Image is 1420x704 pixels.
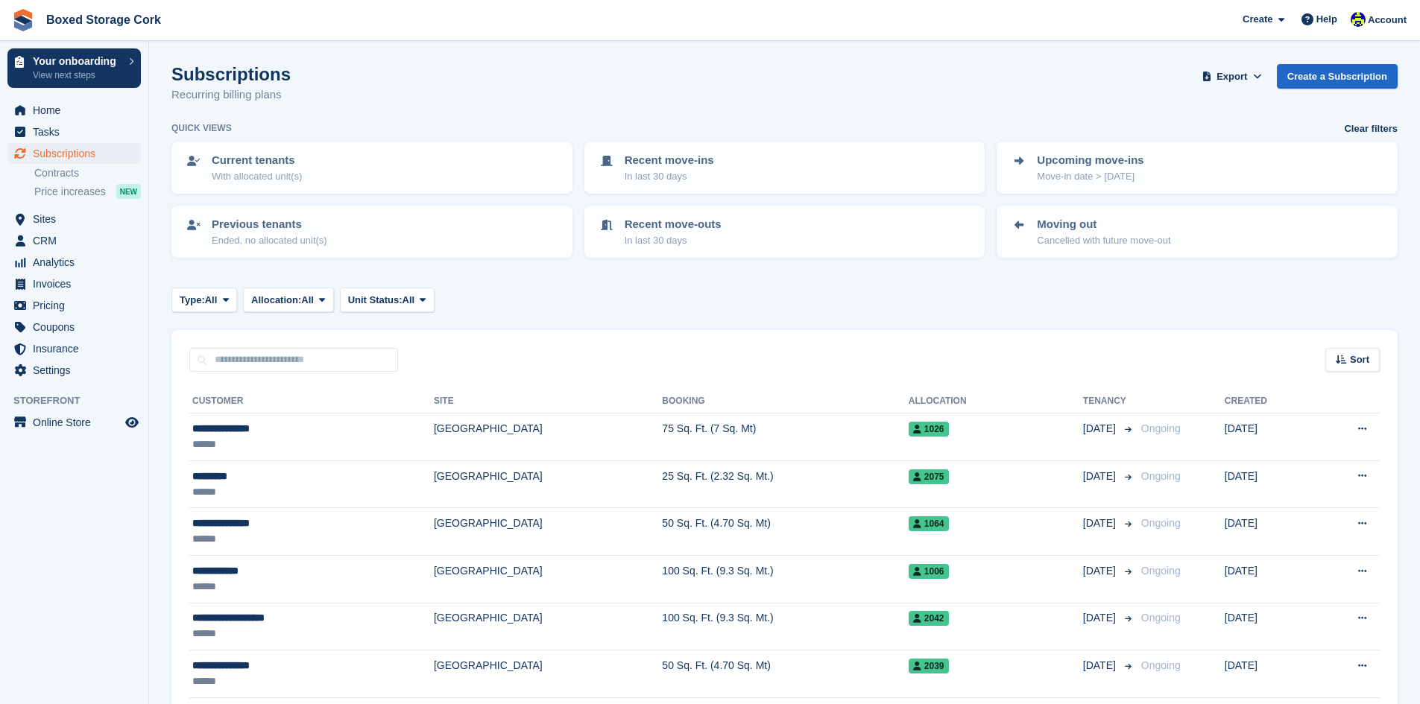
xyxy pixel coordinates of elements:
p: Move-in date > [DATE] [1037,169,1143,184]
a: menu [7,143,141,164]
span: Tasks [33,121,122,142]
span: Ongoing [1141,612,1181,624]
span: All [403,293,415,308]
p: With allocated unit(s) [212,169,302,184]
span: [DATE] [1083,563,1119,579]
button: Type: All [171,288,237,312]
a: menu [7,252,141,273]
h6: Quick views [171,121,232,135]
td: 100 Sq. Ft. (9.3 Sq. Mt.) [662,555,908,603]
a: menu [7,360,141,381]
a: menu [7,209,141,229]
p: Upcoming move-ins [1037,152,1143,169]
td: [DATE] [1225,650,1314,698]
a: menu [7,295,141,316]
a: Upcoming move-ins Move-in date > [DATE] [998,143,1396,192]
span: Sites [33,209,122,229]
span: CRM [33,230,122,251]
a: Clear filters [1344,121,1398,136]
span: Home [33,100,122,121]
td: [GEOGRAPHIC_DATA] [434,413,662,461]
p: In last 30 days [625,233,722,248]
p: Current tenants [212,152,302,169]
th: Allocation [909,390,1083,413]
a: menu [7,121,141,142]
span: All [301,293,314,308]
span: [DATE] [1083,516,1119,531]
span: 1064 [909,516,949,531]
span: Price increases [34,185,106,199]
td: [GEOGRAPHIC_DATA] [434,650,662,698]
span: Online Store [33,412,122,433]
td: 50 Sq. Ft. (4.70 Sq. Mt) [662,650,908,698]
span: [DATE] [1083,469,1119,484]
img: stora-icon-8386f47178a22dfd0bd8f6a31ec36ba5ce8667c1dd55bd0f319d3a0aa187defe.svg [12,9,34,31]
a: menu [7,338,141,359]
a: Create a Subscription [1277,64,1398,89]
span: Ongoing [1141,517,1181,529]
td: [DATE] [1225,413,1314,461]
span: Analytics [33,252,122,273]
a: Moving out Cancelled with future move-out [998,207,1396,256]
td: [DATE] [1225,603,1314,650]
a: Your onboarding View next steps [7,48,141,88]
p: View next steps [33,69,122,82]
button: Unit Status: All [340,288,435,312]
a: Recent move-ins In last 30 days [586,143,984,192]
th: Tenancy [1083,390,1135,413]
img: Vincent [1351,12,1366,27]
span: Settings [33,360,122,381]
span: Coupons [33,317,122,337]
td: 50 Sq. Ft. (4.70 Sq. Mt) [662,508,908,556]
span: Type: [180,293,205,308]
span: Invoices [33,273,122,294]
td: [GEOGRAPHIC_DATA] [434,460,662,508]
span: 2075 [909,469,949,484]
td: [GEOGRAPHIC_DATA] [434,508,662,556]
span: Unit Status: [348,293,403,308]
span: Create [1243,12,1272,27]
a: Current tenants With allocated unit(s) [173,143,571,192]
span: Insurance [33,338,122,359]
a: menu [7,230,141,251]
a: menu [7,317,141,337]
div: NEW [116,184,141,199]
span: 1026 [909,422,949,437]
p: Recent move-outs [625,216,722,233]
a: Recent move-outs In last 30 days [586,207,984,256]
span: Ongoing [1141,565,1181,577]
a: Price increases NEW [34,183,141,200]
a: Preview store [123,413,141,431]
td: [GEOGRAPHIC_DATA] [434,555,662,603]
span: Ongoing [1141,422,1181,434]
span: Pricing [33,295,122,316]
p: Your onboarding [33,56,122,66]
p: Moving out [1037,216,1170,233]
span: 2039 [909,659,949,673]
th: Customer [189,390,434,413]
a: menu [7,412,141,433]
td: 100 Sq. Ft. (9.3 Sq. Mt.) [662,603,908,650]
a: menu [7,100,141,121]
button: Export [1199,64,1265,89]
a: Boxed Storage Cork [40,7,167,32]
span: All [205,293,218,308]
span: [DATE] [1083,610,1119,626]
p: Ended, no allocated unit(s) [212,233,327,248]
p: Recent move-ins [625,152,714,169]
span: 1006 [909,564,949,579]
td: [DATE] [1225,508,1314,556]
span: Subscriptions [33,143,122,164]
td: 25 Sq. Ft. (2.32 Sq. Mt.) [662,460,908,508]
th: Site [434,390,662,413]
p: Recurring billing plans [171,86,291,104]
span: Help [1316,12,1337,27]
span: Storefront [13,393,148,408]
span: 2042 [909,611,949,626]
td: 75 Sq. Ft. (7 Sq. Mt) [662,413,908,461]
span: Sort [1350,352,1369,367]
th: Booking [662,390,908,413]
span: Account [1368,13,1407,28]
p: In last 30 days [625,169,714,184]
p: Cancelled with future move-out [1037,233,1170,248]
